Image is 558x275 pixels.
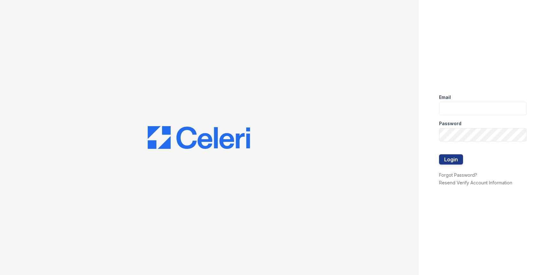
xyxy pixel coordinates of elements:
[439,154,463,165] button: Login
[439,120,461,127] label: Password
[439,172,477,178] a: Forgot Password?
[439,180,512,185] a: Resend Verify Account Information
[439,94,451,101] label: Email
[148,126,250,149] img: CE_Logo_Blue-a8612792a0a2168367f1c8372b55b34899dd931a85d93a1a3d3e32e68fde9ad4.png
